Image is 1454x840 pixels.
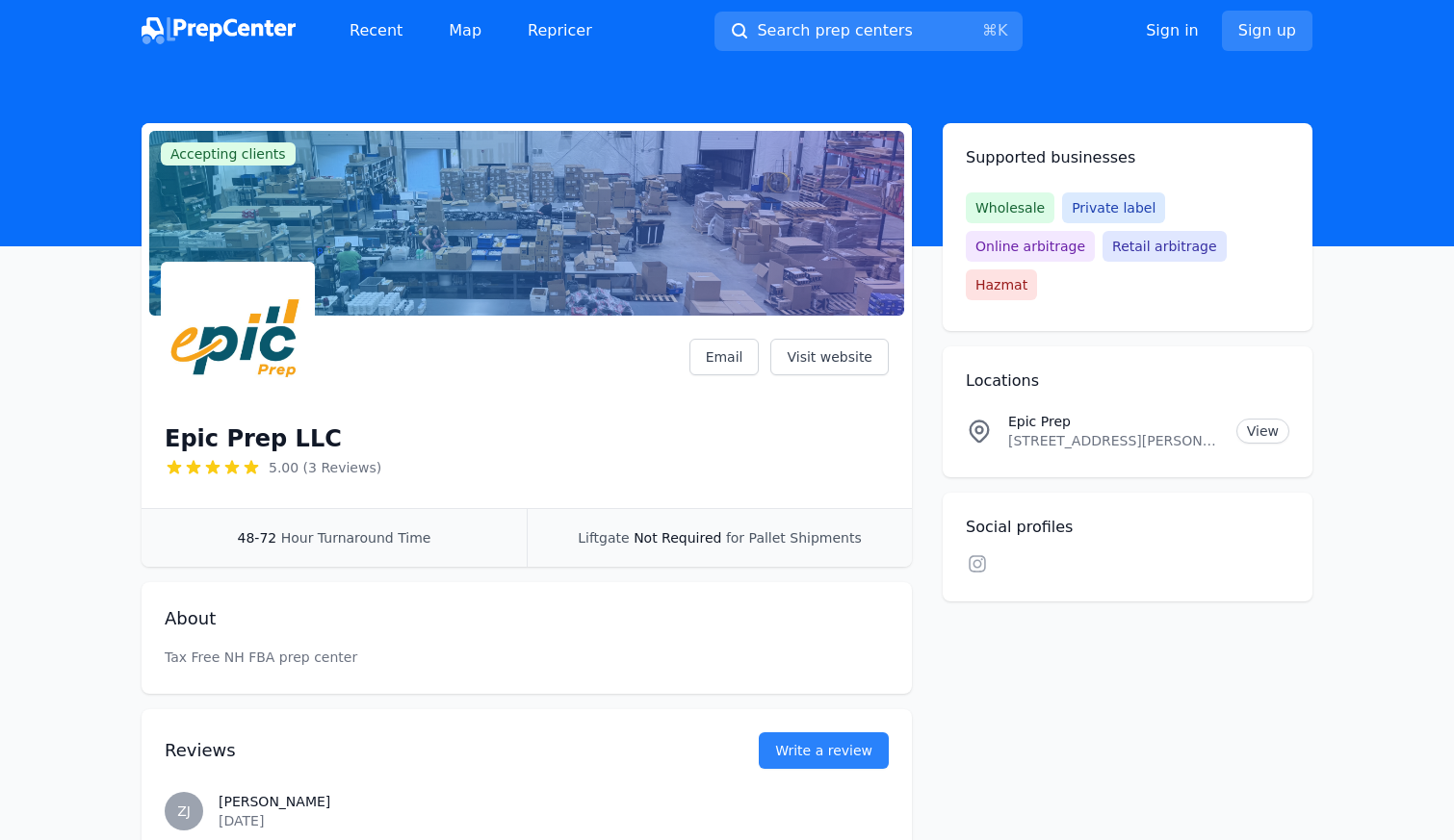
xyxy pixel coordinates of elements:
time: [DATE] [219,813,264,828]
h2: Supported businesses [966,146,1289,169]
p: Tax Free NH FBA prep center [165,648,889,667]
span: 48-72 [238,530,277,546]
span: Online arbitrage [966,231,1095,262]
h2: About [165,605,889,632]
img: PrepCenter [142,17,296,44]
kbd: K [998,21,1008,39]
h2: Social profiles [966,516,1289,539]
span: Search prep centers [757,19,912,42]
span: Hour Turnaround Time [281,530,431,546]
a: Sign up [1222,11,1312,51]
h3: [PERSON_NAME] [219,792,889,811]
h2: Locations [966,369,1289,393]
kbd: ⌘ [982,21,998,39]
a: Sign in [1146,19,1199,42]
h1: Epic Prep LLC [165,423,342,454]
a: Email [689,339,760,375]
p: Epic Prep [1008,412,1221,431]
span: for Pallet Shipments [726,530,862,546]
a: View [1236,419,1289,444]
button: Search prep centers⌘K [714,12,1023,51]
a: Repricer [512,12,608,50]
a: Write a review [759,732,889,769]
span: Retail arbitrage [1103,231,1226,262]
span: 5.00 (3 Reviews) [269,458,381,477]
span: Hazmat [966,269,1037,300]
h2: Reviews [165,737,697,764]
span: Accepting clients [161,142,296,165]
a: Visit website [770,339,889,375]
img: Epic Prep LLC [165,266,311,412]
span: Not Required [634,530,721,546]
span: Wholesale [966,192,1054,223]
a: Map [433,12,497,50]
span: Liftgate [578,530,629,546]
span: ZJ [177,804,191,818]
a: Recent [334,12,418,50]
p: [STREET_ADDRESS][PERSON_NAME] [1008,431,1221,450]
span: Private label [1062,192,1165,223]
